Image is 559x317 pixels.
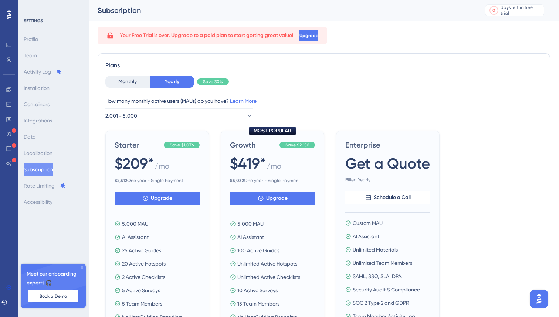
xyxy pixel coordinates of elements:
button: Data [24,130,36,144]
span: Meet our onboarding experts 🎧 [27,270,80,287]
button: Integrations [24,114,52,127]
span: $209* [115,153,154,174]
b: $ 5,032 [230,178,244,183]
span: Get a Quote [345,153,430,174]
button: Accessibility [24,195,52,209]
span: 5,000 MAU [237,219,264,228]
span: AI Assistant [122,233,149,242]
span: Your Free Trial is over. Upgrade to a paid plan to start getting great value! [120,31,294,40]
span: 5 Active Surveys [122,286,160,295]
span: / mo [267,161,281,175]
button: Containers [24,98,50,111]
b: $ 2,512 [115,178,127,183]
span: 2,001 - 5,000 [105,111,137,120]
span: Upgrade [299,33,318,38]
span: Unlimited Active Hotspots [237,259,297,268]
span: Schedule a Call [374,193,411,202]
button: 2,001 - 5,000 [105,108,253,123]
div: Plans [105,61,542,70]
span: Starter [115,140,161,150]
span: Enterprise [345,140,430,150]
span: One year - Single Payment [115,178,200,183]
button: Activity Log [24,65,62,78]
span: 5,000 MAU [122,219,148,228]
span: 20 Active Hotspots [122,259,166,268]
span: $419* [230,153,266,174]
span: Save 30% [203,79,223,85]
span: Unlimited Active Checklists [237,273,300,281]
span: Growth [230,140,277,150]
span: 10 Active Surveys [237,286,278,295]
button: Subscription [24,163,53,176]
button: Yearly [150,76,194,88]
div: How many monthly active users (MAUs) do you have? [105,97,542,105]
div: MOST POPULAR [249,127,296,135]
div: days left in free trial [501,4,542,16]
span: Save $2,156 [285,142,309,148]
span: SOC 2 Type 2 and GDPR [353,299,409,307]
div: 0 [492,7,495,13]
span: SAML, SSO, SLA, DPA [353,272,402,281]
span: 5 Team Members [122,299,162,308]
button: Schedule a Call [345,191,430,204]
button: Installation [24,81,50,95]
span: Save $1,076 [170,142,194,148]
span: Unlimited Materials [353,245,398,254]
button: Localization [24,146,52,160]
span: Custom MAU [353,219,383,227]
a: Learn More [230,98,257,104]
span: Upgrade [151,194,172,203]
span: One year - Single Payment [230,178,315,183]
span: 100 Active Guides [237,246,279,255]
button: Team [24,49,37,62]
span: Upgrade [266,194,288,203]
iframe: UserGuiding AI Assistant Launcher [528,288,550,310]
button: Rate Limiting [24,179,66,192]
button: Upgrade [299,30,318,41]
button: Book a Demo [28,290,78,302]
span: AI Assistant [353,232,379,241]
button: Profile [24,33,38,46]
span: Security Audit & Compliance [353,285,420,294]
button: Upgrade [230,192,315,205]
span: Unlimited Team Members [353,259,412,267]
button: Upgrade [115,192,200,205]
span: AI Assistant [237,233,264,242]
span: / mo [155,161,169,175]
span: 25 Active Guides [122,246,161,255]
span: 15 Team Members [237,299,279,308]
button: Monthly [105,76,150,88]
div: SETTINGS [24,18,84,24]
div: Subscription [98,5,467,16]
span: Billed Yearly [345,177,430,183]
span: 2 Active Checklists [122,273,165,281]
span: Book a Demo [40,293,67,299]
